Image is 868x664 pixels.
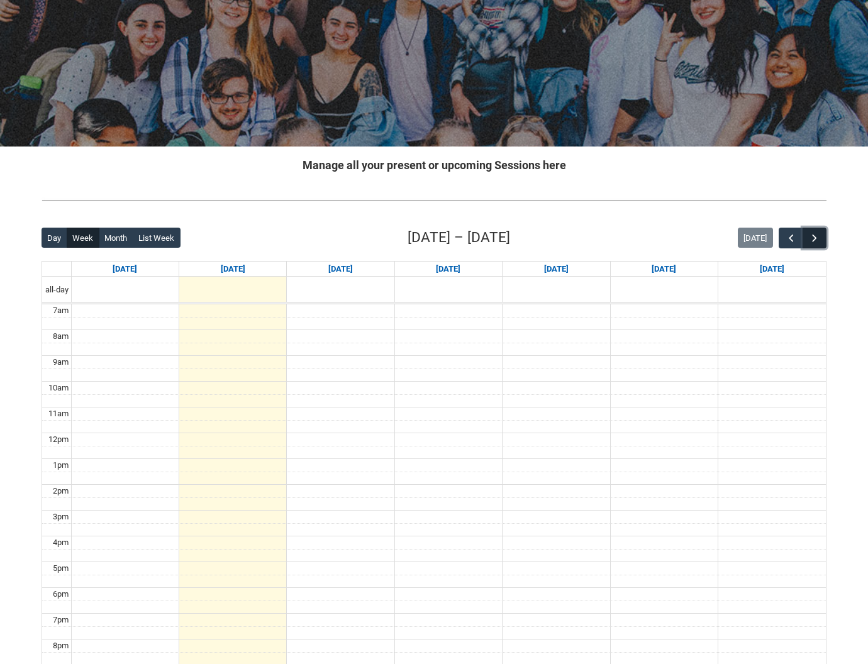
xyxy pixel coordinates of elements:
div: 5pm [50,562,71,575]
a: Go to September 11, 2025 [542,262,571,277]
div: 2pm [50,485,71,497]
a: Go to September 7, 2025 [110,262,140,277]
div: 8am [50,330,71,343]
button: Week [67,228,99,248]
a: Go to September 8, 2025 [218,262,248,277]
button: List Week [133,228,181,248]
div: 4pm [50,536,71,549]
div: 8pm [50,639,71,652]
h2: Manage all your present or upcoming Sessions here [42,157,826,174]
h2: [DATE] – [DATE] [408,227,510,248]
a: Go to September 9, 2025 [326,262,355,277]
div: 7am [50,304,71,317]
a: Go to September 10, 2025 [433,262,463,277]
button: Month [99,228,133,248]
button: Next Week [803,228,826,248]
div: 1pm [50,459,71,472]
div: 11am [46,407,71,420]
button: Previous Week [779,228,803,248]
a: Go to September 12, 2025 [649,262,679,277]
img: REDU_GREY_LINE [42,194,826,207]
div: 3pm [50,511,71,523]
a: Go to September 13, 2025 [757,262,787,277]
div: 7pm [50,614,71,626]
button: Day [42,228,67,248]
div: 9am [50,356,71,368]
div: 10am [46,382,71,394]
button: [DATE] [738,228,773,248]
div: 12pm [46,433,71,446]
div: 6pm [50,588,71,600]
span: all-day [43,284,71,296]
